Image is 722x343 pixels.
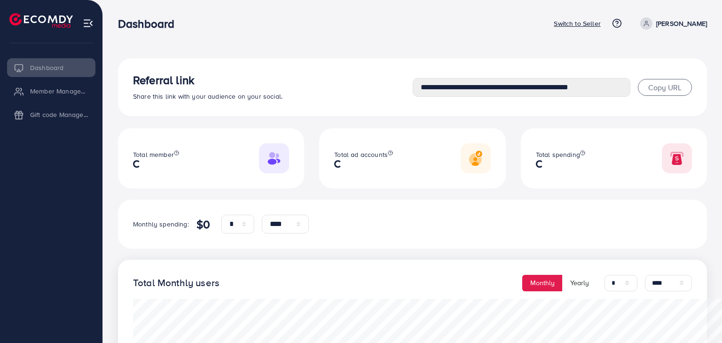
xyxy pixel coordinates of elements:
button: Copy URL [638,79,692,96]
img: Responsive image [259,143,289,173]
img: Responsive image [461,143,491,173]
a: [PERSON_NAME] [636,17,707,30]
img: logo [9,13,73,28]
button: Yearly [562,275,597,291]
h3: Referral link [133,73,413,87]
span: Total ad accounts [334,150,388,159]
p: Switch to Seller [554,18,601,29]
span: Copy URL [648,82,682,93]
span: Total spending [536,150,580,159]
img: Responsive image [662,143,692,173]
p: [PERSON_NAME] [656,18,707,29]
span: Share this link with your audience on your social. [133,92,283,101]
button: Monthly [522,275,563,291]
p: Monthly spending: [133,218,189,230]
img: menu [83,18,94,29]
h4: Total Monthly users [133,277,220,289]
span: Total member [133,150,174,159]
h4: $0 [196,218,210,231]
h3: Dashboard [118,17,182,31]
